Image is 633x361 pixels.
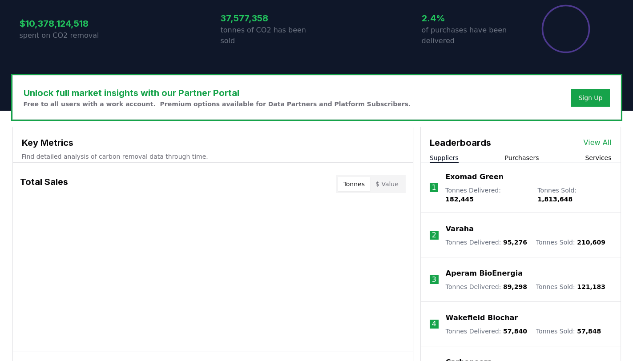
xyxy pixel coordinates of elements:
span: 89,298 [503,283,527,290]
span: 210,609 [577,239,605,246]
div: Percentage of sales delivered [541,4,591,54]
a: Exomad Green [445,172,504,182]
button: Purchasers [505,153,539,162]
a: View All [584,137,612,148]
p: Find detailed analysis of carbon removal data through time. [22,152,404,161]
a: Sign Up [578,93,602,102]
p: Tonnes Delivered : [445,186,528,204]
span: 57,840 [503,328,527,335]
p: Tonnes Sold : [536,238,605,247]
p: tonnes of CO2 has been sold [221,25,317,46]
span: 95,276 [503,239,527,246]
button: Tonnes [338,177,370,191]
p: Tonnes Sold : [536,282,605,291]
h3: Leaderboards [430,136,491,149]
h3: 37,577,358 [221,12,317,25]
a: Wakefield Biochar [446,313,518,323]
p: Tonnes Sold : [536,327,601,336]
p: spent on CO2 removal [20,30,116,41]
button: Sign Up [571,89,609,107]
p: Tonnes Delivered : [446,238,527,247]
span: 121,183 [577,283,605,290]
p: of purchases have been delivered [422,25,518,46]
p: 2 [432,230,436,241]
p: Tonnes Sold : [537,186,611,204]
p: Tonnes Delivered : [446,282,527,291]
p: 4 [432,319,436,329]
p: 1 [431,182,436,193]
span: 1,813,648 [537,196,573,203]
h3: $10,378,124,518 [20,17,116,30]
span: 182,445 [445,196,474,203]
button: Services [585,153,611,162]
button: $ Value [370,177,404,191]
span: 57,848 [577,328,601,335]
h3: Key Metrics [22,136,404,149]
a: Varaha [446,224,474,234]
h3: Total Sales [20,175,68,193]
p: 3 [432,274,436,285]
h3: Unlock full market insights with our Partner Portal [24,86,411,100]
p: Tonnes Delivered : [446,327,527,336]
a: Aperam BioEnergia [446,268,523,279]
h3: 2.4% [422,12,518,25]
button: Suppliers [430,153,459,162]
p: Free to all users with a work account. Premium options available for Data Partners and Platform S... [24,100,411,108]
